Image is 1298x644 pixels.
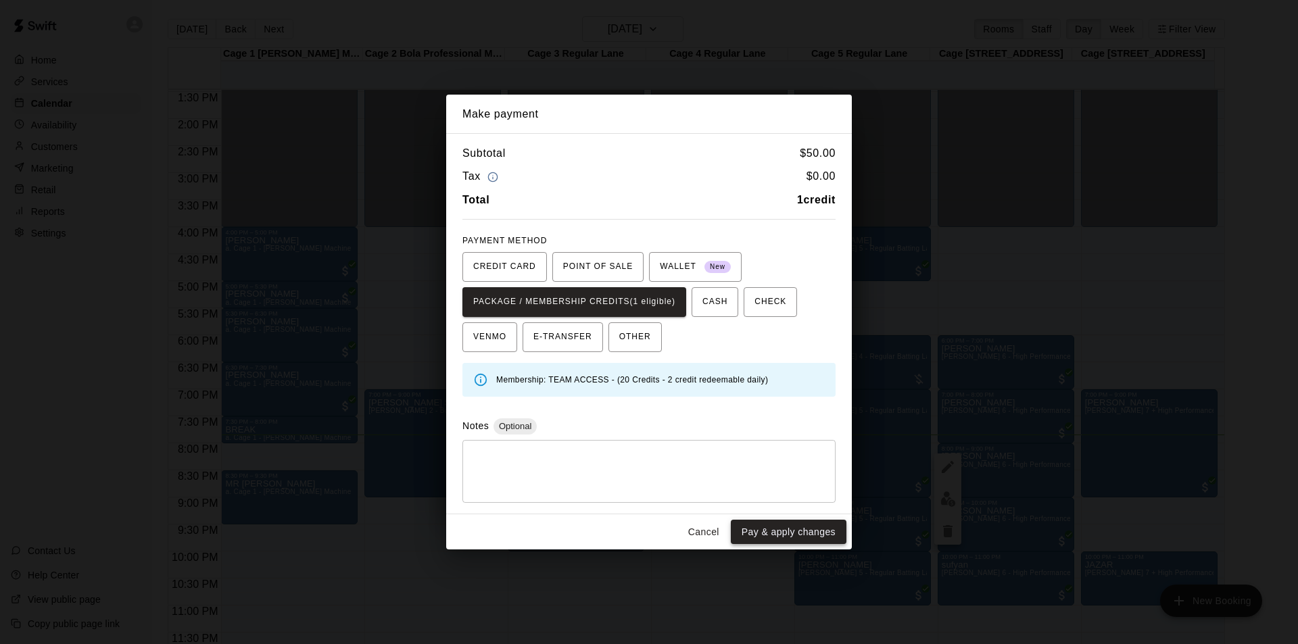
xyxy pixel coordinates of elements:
span: WALLET [660,256,731,278]
span: OTHER [619,326,651,348]
span: PACKAGE / MEMBERSHIP CREDITS (1 eligible) [473,291,675,313]
button: POINT OF SALE [552,252,644,282]
h6: $ 0.00 [807,168,836,186]
span: PAYMENT METHOD [462,236,547,245]
button: E-TRANSFER [523,322,603,352]
h6: $ 50.00 [800,145,836,162]
b: Total [462,194,489,205]
button: Cancel [682,520,725,545]
span: POINT OF SALE [563,256,633,278]
h2: Make payment [446,95,852,134]
span: CASH [702,291,727,313]
span: CHECK [754,291,786,313]
span: Membership: TEAM ACCESS - (20 Credits - 2 credit redeemable daily) [496,375,768,385]
label: Notes [462,420,489,431]
span: New [704,258,731,276]
b: 1 credit [797,194,836,205]
button: VENMO [462,322,517,352]
span: E-TRANSFER [533,326,592,348]
h6: Subtotal [462,145,506,162]
button: CASH [692,287,738,317]
button: OTHER [608,322,662,352]
span: CREDIT CARD [473,256,536,278]
h6: Tax [462,168,502,186]
button: WALLET New [649,252,742,282]
button: Pay & apply changes [731,520,846,545]
span: Optional [494,421,537,431]
button: CHECK [744,287,797,317]
span: VENMO [473,326,506,348]
button: CREDIT CARD [462,252,547,282]
button: PACKAGE / MEMBERSHIP CREDITS(1 eligible) [462,287,686,317]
